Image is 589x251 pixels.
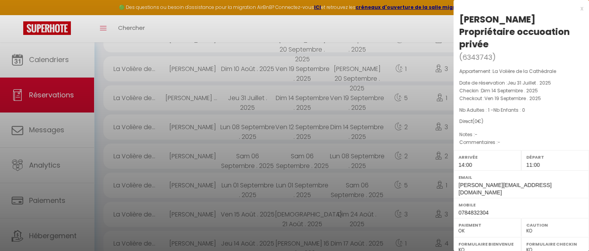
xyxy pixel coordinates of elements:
span: ( ) [459,52,496,62]
span: 11:00 [526,162,540,168]
span: 14:00 [458,162,472,168]
div: Direct [459,118,583,125]
button: Ouvrir le widget de chat LiveChat [6,3,29,26]
span: 0784832304 [458,209,489,216]
label: Formulaire Checkin [526,240,584,248]
label: Départ [526,153,584,161]
span: La Volière de la Cathédrale [493,68,556,74]
p: Appartement : [459,68,583,75]
span: - [498,139,500,145]
p: Commentaires : [459,138,583,146]
label: Mobile [458,201,584,209]
span: Nb Adultes : 1 - [459,107,525,113]
p: Checkin : [459,87,583,95]
span: - [475,131,477,138]
p: Date de réservation : [459,79,583,87]
span: 6343743 [462,52,492,62]
span: Jeu 31 Juillet . 2025 [507,80,551,86]
span: Dim 14 Septembre . 2025 [481,87,538,94]
span: 0 [474,118,477,125]
span: [PERSON_NAME][EMAIL_ADDRESS][DOMAIN_NAME] [458,182,551,196]
span: ( €) [472,118,483,125]
span: Ven 19 Septembre . 2025 [484,95,541,102]
label: Arrivée [458,153,516,161]
span: Nb Enfants : 0 [493,107,525,113]
p: Checkout : [459,95,583,102]
div: x [453,4,583,13]
label: Email [458,173,584,181]
label: Formulaire Bienvenue [458,240,516,248]
p: Notes : [459,131,583,138]
div: [PERSON_NAME] Propriétaire occuoation privée [459,13,583,50]
label: Caution [526,221,584,229]
label: Paiement [458,221,516,229]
